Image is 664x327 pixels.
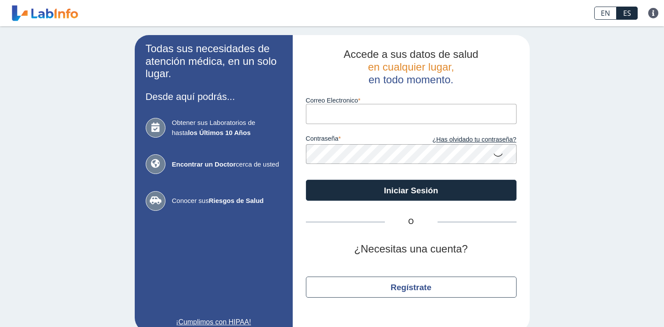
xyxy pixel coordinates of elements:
span: Obtener sus Laboratorios de hasta [172,118,282,138]
label: contraseña [306,135,411,145]
a: ¿Has olvidado tu contraseña? [411,135,517,145]
span: Accede a sus datos de salud [344,48,478,60]
a: EN [594,7,617,20]
span: cerca de usted [172,160,282,170]
a: ES [617,7,638,20]
button: Iniciar Sesión [306,180,517,201]
span: en cualquier lugar, [368,61,454,73]
label: Correo Electronico [306,97,517,104]
b: Encontrar un Doctor [172,160,236,168]
h2: Todas sus necesidades de atención médica, en un solo lugar. [146,43,282,80]
span: Conocer sus [172,196,282,206]
button: Regístrate [306,277,517,298]
b: Riesgos de Salud [209,197,264,204]
span: en todo momento. [369,74,453,85]
h2: ¿Necesitas una cuenta? [306,243,517,256]
b: los Últimos 10 Años [188,129,251,136]
h3: Desde aquí podrás... [146,91,282,102]
span: O [385,217,438,227]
